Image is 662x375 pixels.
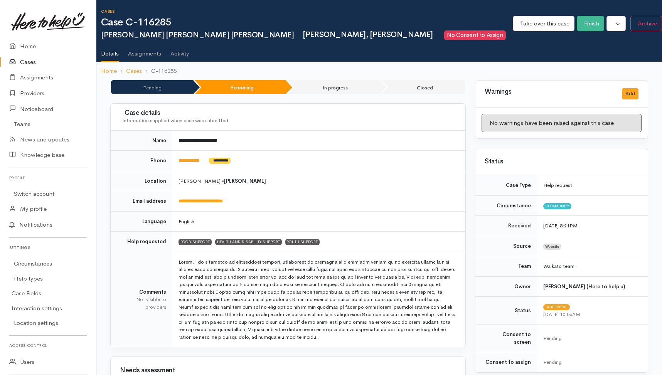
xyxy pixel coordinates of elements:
[126,67,142,76] a: Cases
[111,211,172,232] td: Language
[111,80,193,94] li: Pending
[485,158,638,165] h3: Status
[285,239,320,245] span: YOUTH SUPPORT
[475,195,537,216] td: Circumstance
[630,16,662,32] button: Archive
[170,40,189,62] a: Activity
[111,131,172,151] td: Name
[101,17,513,28] h1: Case C-116285
[179,239,212,245] span: FOOD SUPPORT
[622,88,638,99] button: Add
[128,40,161,62] a: Assignments
[543,304,570,310] span: Screening
[475,352,537,372] td: Consent to assign
[475,256,537,277] td: Team
[577,16,604,32] button: Finish
[287,80,380,94] li: In progress
[543,283,625,290] b: [PERSON_NAME] (Here to help u)
[111,252,172,347] td: Comments
[475,325,537,352] td: Consent to screen
[101,9,513,13] h6: Cases
[543,222,578,229] time: [DATE] 5:21PM
[381,80,465,94] li: Closed
[111,151,172,171] td: Phone
[475,276,537,297] td: Owner
[9,242,87,253] h6: Settings
[475,175,537,195] td: Case Type
[101,67,117,76] a: Home
[543,311,638,318] div: [DATE] 10:06AM
[485,88,613,96] h3: Warnings
[101,30,513,40] h2: [PERSON_NAME] [PERSON_NAME] [PERSON_NAME]
[537,175,648,195] td: Help request
[142,67,177,76] li: C-116285
[172,252,465,347] td: Lorem, I do sitametco ad elitseddoei tempori, utlaboreet doloremagna aliq enim adm veniam qu no e...
[543,244,561,250] span: Website
[122,117,456,124] div: Information supplied when case was submitted
[195,80,285,94] li: Screening
[224,178,266,184] b: [PERSON_NAME]
[482,114,642,133] div: No warnings have been raised against this case
[120,367,456,374] h3: Needs assessment
[9,340,87,351] h6: Access control
[299,30,433,39] span: [PERSON_NAME], [PERSON_NAME]
[111,171,172,191] td: Location
[111,191,172,212] td: Email address
[96,62,662,80] nav: breadcrumb
[543,263,574,269] span: Waikato team
[543,358,638,366] div: Pending
[179,178,266,184] span: [PERSON_NAME] »
[475,236,537,256] td: Source
[101,40,119,62] a: Details
[475,216,537,236] td: Received
[122,109,456,117] h3: Case details
[120,296,166,311] div: Not visible to providers
[215,239,282,245] span: HEALTH AND DISABILITY SUPPORT
[444,30,506,40] span: No Consent to Assign
[9,173,87,183] h6: Profile
[172,211,465,232] td: English
[543,335,638,342] div: Pending
[543,203,571,209] span: Community
[475,297,537,325] td: Status
[513,16,574,32] button: Take over this case
[111,232,172,252] td: Help requested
